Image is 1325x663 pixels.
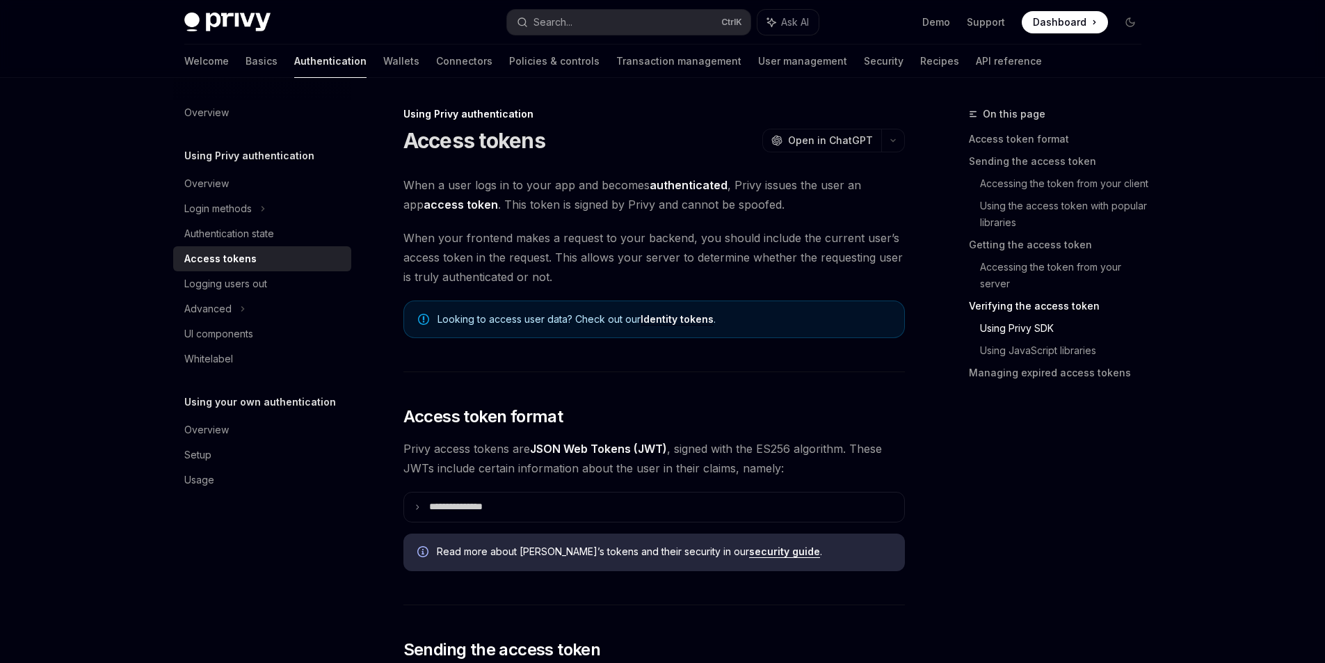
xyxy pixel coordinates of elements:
[781,15,809,29] span: Ask AI
[976,45,1042,78] a: API reference
[437,312,890,326] span: Looking to access user data? Check out our .
[184,394,336,410] h5: Using your own authentication
[173,221,351,246] a: Authentication state
[616,45,741,78] a: Transaction management
[533,14,572,31] div: Search...
[403,228,905,287] span: When your frontend makes a request to your backend, you should include the current user’s access ...
[173,171,351,196] a: Overview
[184,250,257,267] div: Access tokens
[184,326,253,342] div: UI components
[403,128,545,153] h1: Access tokens
[403,639,601,661] span: Sending the access token
[173,246,351,271] a: Access tokens
[173,271,351,296] a: Logging users out
[1022,11,1108,33] a: Dashboard
[184,301,232,317] div: Advanced
[762,129,881,152] button: Open in ChatGPT
[969,295,1153,317] a: Verifying the access token
[1119,11,1141,33] button: Toggle dark mode
[418,314,429,325] svg: Note
[980,317,1153,340] a: Using Privy SDK
[173,468,351,493] a: Usage
[507,10,750,35] button: Search...CtrlK
[920,45,959,78] a: Recipes
[980,173,1153,195] a: Accessing the token from your client
[864,45,904,78] a: Security
[969,128,1153,150] a: Access token format
[983,106,1045,122] span: On this page
[403,439,905,478] span: Privy access tokens are , signed with the ES256 algorithm. These JWTs include certain information...
[980,256,1153,295] a: Accessing the token from your server
[403,175,905,214] span: When a user logs in to your app and becomes , Privy issues the user an app . This token is signed...
[184,200,252,217] div: Login methods
[509,45,600,78] a: Policies & controls
[530,442,667,456] a: JSON Web Tokens (JWT)
[969,150,1153,173] a: Sending the access token
[758,45,847,78] a: User management
[184,13,271,32] img: dark logo
[922,15,950,29] a: Demo
[173,417,351,442] a: Overview
[173,442,351,468] a: Setup
[969,234,1153,256] a: Getting the access token
[980,195,1153,234] a: Using the access token with popular libraries
[424,198,498,211] strong: access token
[967,15,1005,29] a: Support
[383,45,419,78] a: Wallets
[980,340,1153,362] a: Using JavaScript libraries
[757,10,819,35] button: Ask AI
[184,447,211,463] div: Setup
[184,351,233,367] div: Whitelabel
[184,147,314,164] h5: Using Privy authentication
[403,406,563,428] span: Access token format
[184,275,267,292] div: Logging users out
[184,472,214,488] div: Usage
[184,225,274,242] div: Authentication state
[1033,15,1086,29] span: Dashboard
[184,422,229,438] div: Overview
[173,321,351,346] a: UI components
[721,17,742,28] span: Ctrl K
[403,107,905,121] div: Using Privy authentication
[969,362,1153,384] a: Managing expired access tokens
[437,545,891,559] span: Read more about [PERSON_NAME]’s tokens and their security in our .
[246,45,278,78] a: Basics
[417,546,431,560] svg: Info
[294,45,367,78] a: Authentication
[749,545,820,558] a: security guide
[173,346,351,372] a: Whitelabel
[184,104,229,121] div: Overview
[184,175,229,192] div: Overview
[641,313,714,326] a: Identity tokens
[436,45,492,78] a: Connectors
[650,178,728,192] strong: authenticated
[184,45,229,78] a: Welcome
[788,134,873,147] span: Open in ChatGPT
[173,100,351,125] a: Overview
